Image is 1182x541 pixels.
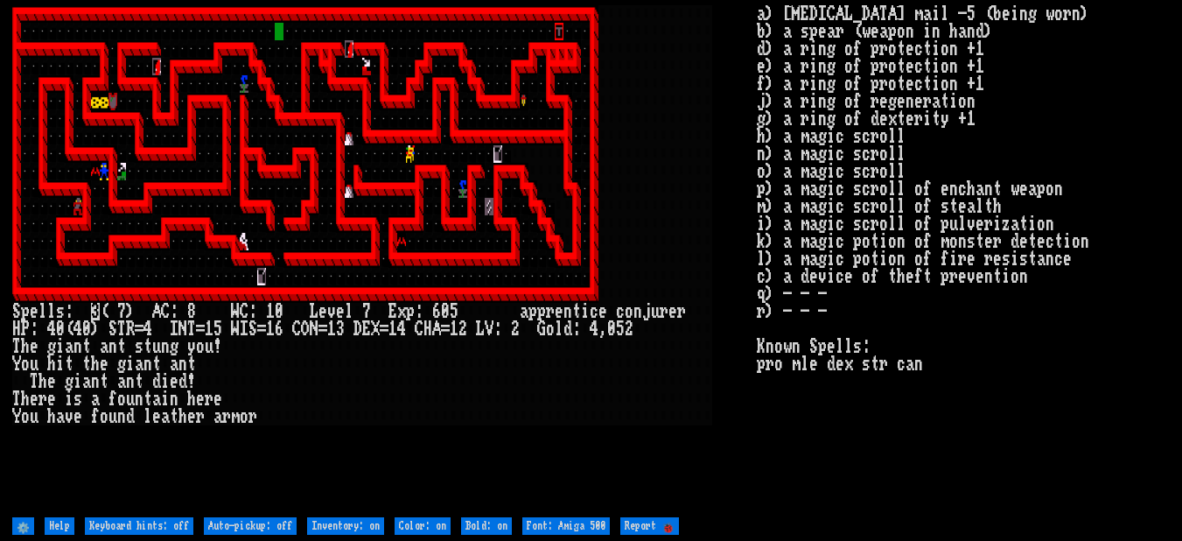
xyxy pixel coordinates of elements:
[12,320,21,338] div: H
[625,303,633,320] div: o
[266,320,275,338] div: 1
[668,303,677,320] div: e
[21,355,30,373] div: o
[100,338,108,355] div: a
[126,355,135,373] div: i
[47,338,56,355] div: g
[30,408,38,425] div: u
[65,373,73,390] div: g
[108,320,117,338] div: S
[117,390,126,408] div: o
[546,320,555,338] div: o
[598,320,607,338] div: ,
[327,303,336,320] div: v
[345,303,353,320] div: l
[21,338,30,355] div: h
[187,390,196,408] div: h
[187,338,196,355] div: y
[362,320,371,338] div: E
[91,373,100,390] div: n
[213,408,222,425] div: a
[178,373,187,390] div: d
[100,303,108,320] div: (
[458,320,467,338] div: 2
[56,408,65,425] div: a
[563,303,572,320] div: n
[56,303,65,320] div: s
[310,303,318,320] div: L
[135,320,143,338] div: =
[108,338,117,355] div: n
[537,303,546,320] div: p
[135,390,143,408] div: n
[388,320,397,338] div: 1
[187,408,196,425] div: e
[91,303,100,320] mark: 3
[257,320,266,338] div: =
[187,303,196,320] div: 8
[205,320,213,338] div: 1
[38,390,47,408] div: r
[152,390,161,408] div: a
[126,390,135,408] div: u
[108,390,117,408] div: f
[152,338,161,355] div: u
[450,320,458,338] div: 1
[82,320,91,338] div: 0
[12,303,21,320] div: S
[441,303,450,320] div: 0
[143,320,152,338] div: 4
[598,303,607,320] div: e
[178,320,187,338] div: N
[432,303,441,320] div: 6
[353,320,362,338] div: D
[65,303,73,320] div: :
[395,517,451,535] input: Color: on
[65,320,73,338] div: (
[607,320,616,338] div: 0
[12,355,21,373] div: Y
[85,517,193,535] input: Keyboard hints: off
[213,390,222,408] div: e
[30,320,38,338] div: :
[651,303,660,320] div: u
[47,408,56,425] div: h
[555,320,563,338] div: l
[12,338,21,355] div: T
[91,390,100,408] div: a
[135,338,143,355] div: s
[152,373,161,390] div: d
[117,373,126,390] div: a
[12,390,21,408] div: T
[196,408,205,425] div: r
[572,303,581,320] div: t
[196,390,205,408] div: e
[143,390,152,408] div: t
[196,320,205,338] div: =
[625,320,633,338] div: 2
[161,390,170,408] div: i
[47,303,56,320] div: l
[82,338,91,355] div: t
[520,303,528,320] div: a
[196,338,205,355] div: o
[126,408,135,425] div: d
[415,320,423,338] div: C
[240,320,248,338] div: I
[82,373,91,390] div: a
[47,390,56,408] div: e
[310,320,318,338] div: N
[30,373,38,390] div: T
[318,320,327,338] div: =
[318,303,327,320] div: e
[485,320,493,338] div: V
[660,303,668,320] div: r
[161,373,170,390] div: i
[30,355,38,373] div: u
[117,320,126,338] div: T
[38,373,47,390] div: h
[91,355,100,373] div: h
[187,320,196,338] div: T
[126,320,135,338] div: R
[213,338,222,355] div: !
